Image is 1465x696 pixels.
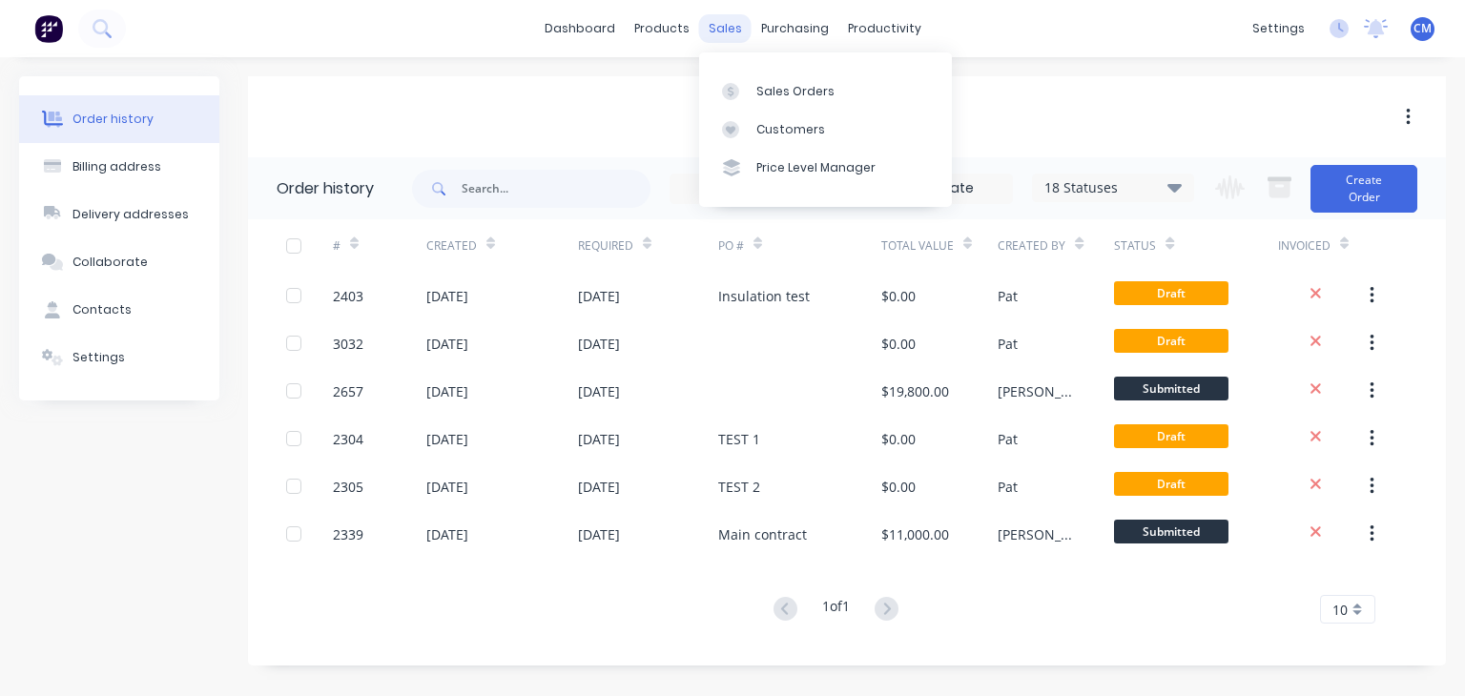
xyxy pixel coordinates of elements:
[72,158,161,175] div: Billing address
[578,429,620,449] div: [DATE]
[19,95,219,143] button: Order history
[881,429,916,449] div: $0.00
[277,177,374,200] div: Order history
[881,237,954,255] div: Total Value
[333,477,363,497] div: 2305
[19,143,219,191] button: Billing address
[426,524,468,544] div: [DATE]
[699,14,752,43] div: sales
[1278,237,1331,255] div: Invoiced
[578,286,620,306] div: [DATE]
[838,14,931,43] div: productivity
[998,477,1018,497] div: Pat
[998,334,1018,354] div: Pat
[756,83,835,100] div: Sales Orders
[881,381,949,401] div: $19,800.00
[72,111,154,128] div: Order history
[72,254,148,271] div: Collaborate
[756,121,825,138] div: Customers
[1033,177,1193,198] div: 18 Statuses
[718,237,744,255] div: PO #
[19,191,219,238] button: Delivery addresses
[426,429,468,449] div: [DATE]
[426,219,578,272] div: Created
[333,286,363,306] div: 2403
[426,477,468,497] div: [DATE]
[333,429,363,449] div: 2304
[699,149,952,187] a: Price Level Manager
[333,381,363,401] div: 2657
[535,14,625,43] a: dashboard
[462,170,650,208] input: Search...
[333,524,363,544] div: 2339
[1114,472,1228,496] span: Draft
[19,238,219,286] button: Collaborate
[578,524,620,544] div: [DATE]
[426,381,468,401] div: [DATE]
[881,334,916,354] div: $0.00
[578,334,620,354] div: [DATE]
[426,286,468,306] div: [DATE]
[426,237,477,255] div: Created
[72,206,189,223] div: Delivery addresses
[1114,237,1156,255] div: Status
[1114,424,1228,448] span: Draft
[1114,281,1228,305] span: Draft
[718,429,760,449] div: TEST 1
[718,524,807,544] div: Main contract
[1413,20,1432,37] span: CM
[756,159,876,176] div: Price Level Manager
[578,219,718,272] div: Required
[1332,600,1348,620] span: 10
[998,429,1018,449] div: Pat
[752,14,838,43] div: purchasing
[426,334,468,354] div: [DATE]
[822,596,850,624] div: 1 of 1
[718,286,810,306] div: Insulation test
[19,334,219,381] button: Settings
[998,381,1076,401] div: [PERSON_NAME]
[1114,219,1277,272] div: Status
[699,72,952,110] a: Sales Orders
[718,219,881,272] div: PO #
[699,111,952,149] a: Customers
[1310,165,1417,213] button: Create Order
[1114,520,1228,543] span: Submitted
[1278,219,1372,272] div: Invoiced
[998,219,1114,272] div: Created By
[19,286,219,334] button: Contacts
[333,237,340,255] div: #
[578,477,620,497] div: [DATE]
[998,286,1018,306] div: Pat
[881,524,949,544] div: $11,000.00
[625,14,699,43] div: products
[671,174,831,203] input: Order Date
[1243,14,1314,43] div: settings
[333,334,363,354] div: 3032
[998,524,1076,544] div: [PERSON_NAME]
[578,381,620,401] div: [DATE]
[1114,329,1228,353] span: Draft
[718,477,760,497] div: TEST 2
[998,237,1065,255] div: Created By
[881,219,998,272] div: Total Value
[333,219,426,272] div: #
[72,349,125,366] div: Settings
[34,14,63,43] img: Factory
[578,237,633,255] div: Required
[881,477,916,497] div: $0.00
[72,301,132,318] div: Contacts
[1114,377,1228,400] span: Submitted
[881,286,916,306] div: $0.00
